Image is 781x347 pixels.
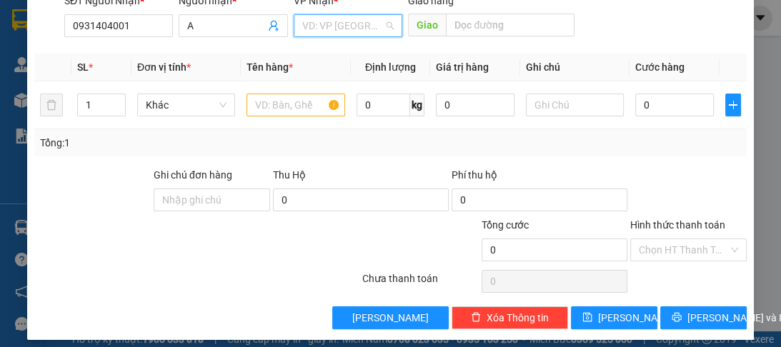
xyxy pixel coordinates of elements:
button: save[PERSON_NAME] [571,306,657,329]
span: delete [471,312,481,323]
span: Khác [146,94,227,116]
div: Tổng: 1 [40,135,303,151]
label: Ghi chú đơn hàng [154,169,232,181]
span: Thu Hộ [273,169,306,181]
span: Giá trị hàng [436,61,489,73]
span: user-add [268,20,279,31]
span: printer [672,312,682,323]
span: SL [77,61,89,73]
input: VD: Bàn, Ghế [247,94,344,116]
span: Giao [408,14,446,36]
button: printer[PERSON_NAME] và In [660,306,747,329]
div: Chưa thanh toán [361,271,480,296]
span: Tổng cước [482,219,529,231]
button: delete [40,94,63,116]
input: Dọc đường [446,14,574,36]
span: kg [410,94,424,116]
button: [PERSON_NAME] [332,306,449,329]
input: 0 [436,94,514,116]
input: Ghi Chú [526,94,624,116]
label: Hình thức thanh toán [630,219,725,231]
th: Ghi chú [520,54,630,81]
span: [PERSON_NAME] [598,310,675,326]
span: Cước hàng [635,61,685,73]
span: Đơn vị tính [137,61,191,73]
span: Xóa Thông tin [487,310,549,326]
span: [PERSON_NAME] [352,310,429,326]
input: Ghi chú đơn hàng [154,188,270,211]
span: plus [726,99,740,111]
button: deleteXóa Thông tin [452,306,568,329]
div: Phí thu hộ [452,167,627,188]
span: Tên hàng [247,61,293,73]
span: save [582,312,592,323]
button: plus [725,94,741,116]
